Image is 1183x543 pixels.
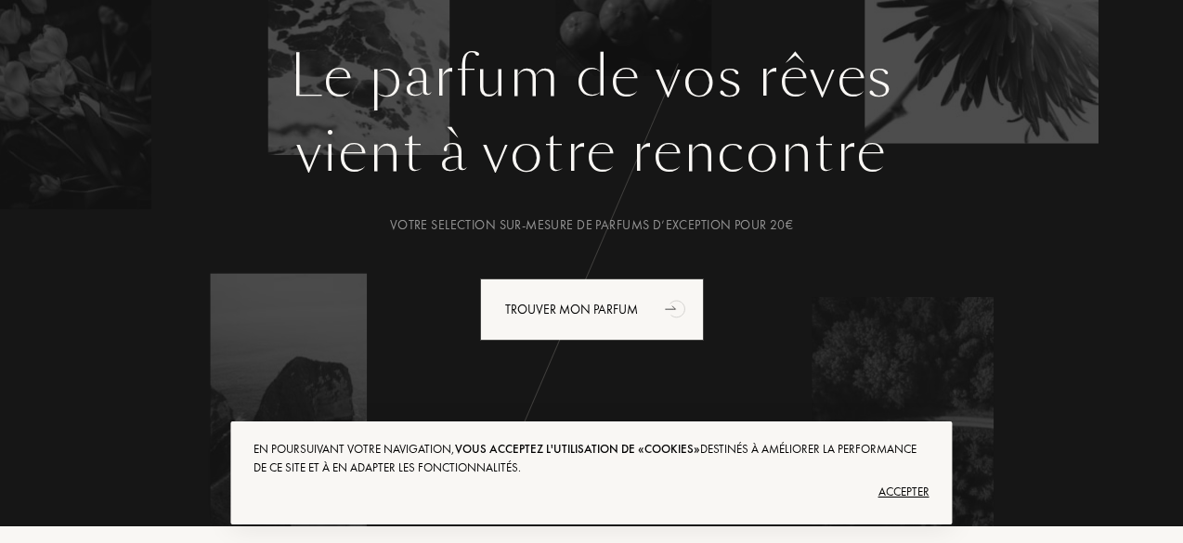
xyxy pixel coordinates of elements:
div: En poursuivant votre navigation, destinés à améliorer la performance de ce site et à en adapter l... [253,440,929,477]
div: Trouver mon parfum [480,278,704,341]
div: animation [658,290,695,327]
h1: Le parfum de vos rêves [71,44,1111,110]
div: Votre selection sur-mesure de parfums d’exception pour 20€ [71,215,1111,235]
div: Accepter [253,477,929,507]
span: vous acceptez l'utilisation de «cookies» [455,441,700,457]
a: Trouver mon parfumanimation [466,278,718,341]
div: vient à votre rencontre [71,110,1111,194]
